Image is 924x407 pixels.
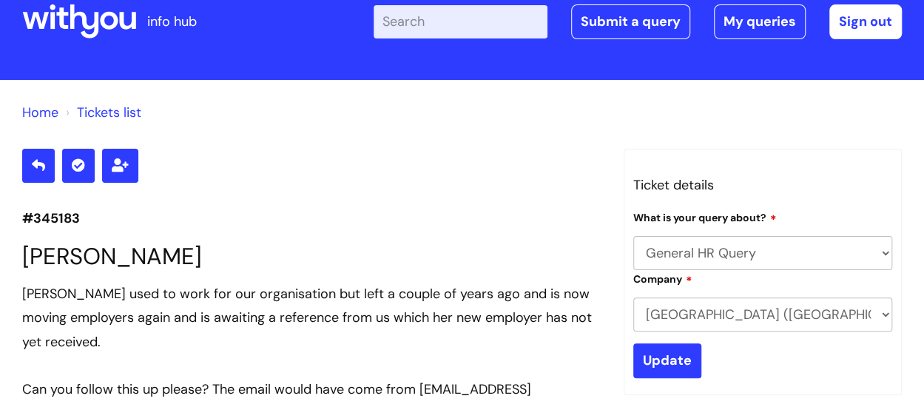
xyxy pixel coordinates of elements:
[62,101,141,124] li: Tickets list
[571,4,690,38] a: Submit a query
[22,282,601,354] div: [PERSON_NAME] used to work for our organisation but left a couple of years ago and is now moving ...
[633,173,892,197] h3: Ticket details
[22,243,601,270] h1: [PERSON_NAME]
[22,206,601,230] p: #345183
[829,4,902,38] a: Sign out
[633,271,692,286] label: Company
[714,4,806,38] a: My queries
[22,101,58,124] li: Solution home
[374,5,547,38] input: Search
[77,104,141,121] a: Tickets list
[633,209,777,224] label: What is your query about?
[147,10,197,33] p: info hub
[633,343,701,377] input: Update
[374,4,902,38] div: | -
[22,104,58,121] a: Home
